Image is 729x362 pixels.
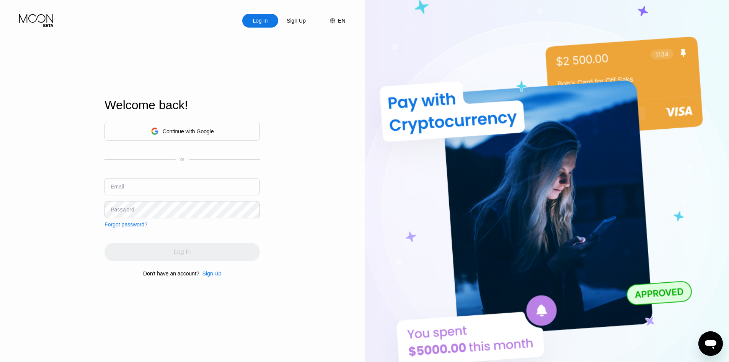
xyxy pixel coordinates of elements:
iframe: Button to launch messaging window [698,331,723,356]
div: EN [322,14,345,28]
div: Sign Up [286,17,307,25]
div: Password [111,206,134,213]
div: Sign Up [278,14,314,28]
div: Email [111,183,124,190]
div: Welcome back! [104,98,260,112]
div: Continue with Google [104,122,260,141]
div: Log In [252,17,269,25]
div: Forgot password? [104,221,147,228]
div: Sign Up [202,270,222,277]
div: EN [338,18,345,24]
div: Don't have an account? [143,270,199,277]
div: Continue with Google [163,128,214,134]
div: Log In [242,14,278,28]
div: or [180,157,184,162]
div: Sign Up [199,270,222,277]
